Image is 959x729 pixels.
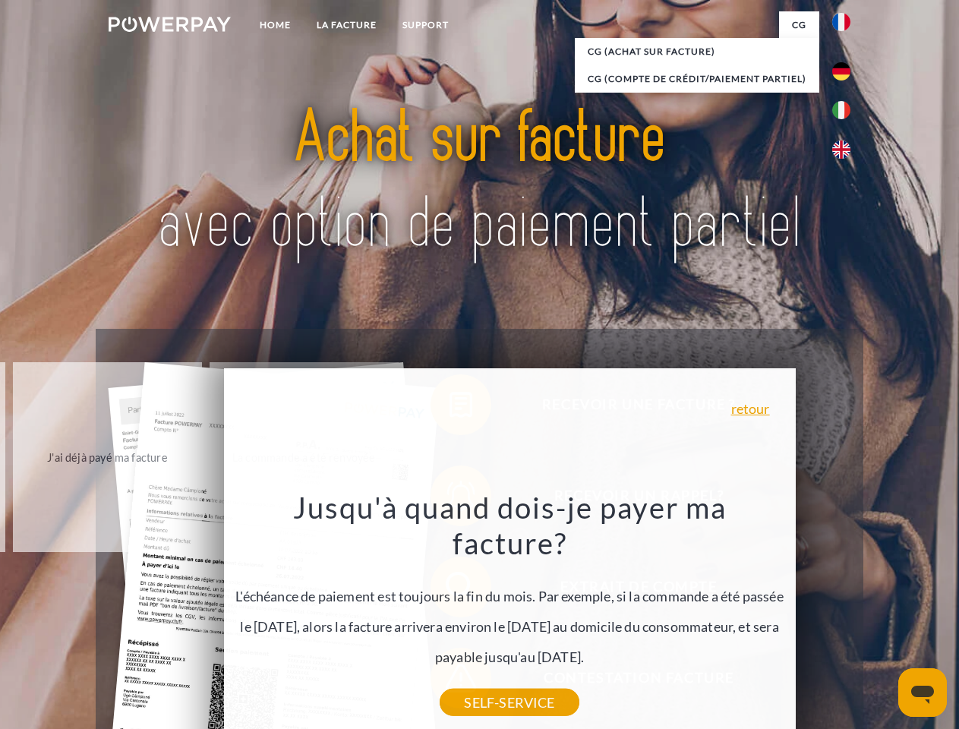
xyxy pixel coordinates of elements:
[832,140,850,159] img: en
[898,668,947,717] iframe: Bouton de lancement de la fenêtre de messagerie
[832,101,850,119] img: it
[832,62,850,80] img: de
[731,402,770,415] a: retour
[109,17,231,32] img: logo-powerpay-white.svg
[390,11,462,39] a: Support
[575,65,819,93] a: CG (Compte de crédit/paiement partiel)
[145,73,814,291] img: title-powerpay_fr.svg
[832,13,850,31] img: fr
[22,447,193,467] div: J'ai déjà payé ma facture
[440,689,579,716] a: SELF-SERVICE
[304,11,390,39] a: LA FACTURE
[232,489,787,702] div: L'échéance de paiement est toujours la fin du mois. Par exemple, si la commande a été passée le [...
[232,489,787,562] h3: Jusqu'à quand dois-je payer ma facture?
[575,38,819,65] a: CG (achat sur facture)
[779,11,819,39] a: CG
[247,11,304,39] a: Home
